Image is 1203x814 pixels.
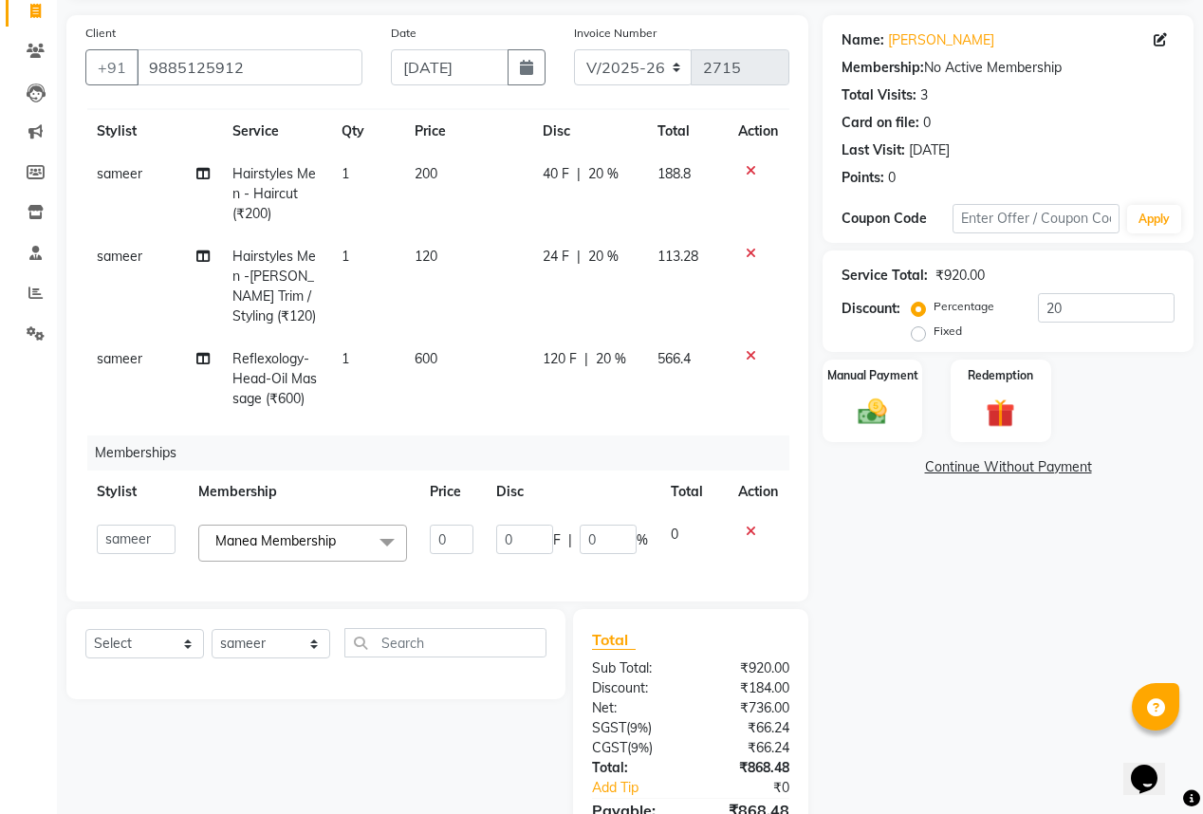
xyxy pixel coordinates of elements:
div: ₹184.00 [691,678,804,698]
div: Total: [578,758,691,778]
div: Points: [842,168,884,188]
th: Disc [485,471,659,513]
div: Sub Total: [578,658,691,678]
div: Last Visit: [842,140,905,160]
span: 1 [342,350,349,367]
span: | [577,247,581,267]
th: Stylist [85,110,221,153]
span: 20 % [588,164,619,184]
label: Date [391,25,416,42]
div: No Active Membership [842,58,1175,78]
span: sameer [97,165,142,182]
label: Fixed [934,323,962,340]
span: 566.4 [657,350,691,367]
label: Client [85,25,116,42]
div: Discount: [842,299,900,319]
span: 24 F [543,247,569,267]
img: _gift.svg [977,396,1024,431]
div: ( ) [578,718,691,738]
div: [DATE] [909,140,950,160]
span: 200 [415,165,437,182]
span: Reflexology-Head-Oil Massage (₹600) [232,350,317,407]
div: ₹66.24 [691,738,804,758]
iframe: chat widget [1123,738,1184,795]
th: Disc [531,110,645,153]
span: F [553,530,561,550]
button: Apply [1127,205,1181,233]
span: SGST [592,719,626,736]
a: Add Tip [578,778,710,798]
th: Membership [187,471,418,513]
span: 0 [671,526,678,543]
div: ₹736.00 [691,698,804,718]
th: Action [727,110,789,153]
input: Search [344,628,546,657]
span: 1 [342,165,349,182]
th: Total [646,110,727,153]
span: | [577,164,581,184]
span: Hairstyles Men - Haircut (₹200) [232,165,316,222]
span: | [568,530,572,550]
div: Name: [842,30,884,50]
div: 0 [888,168,896,188]
th: Service [221,110,330,153]
span: 9% [631,740,649,755]
div: ( ) [578,738,691,758]
div: 3 [920,85,928,105]
div: ₹66.24 [691,718,804,738]
div: Discount: [578,678,691,698]
div: ₹868.48 [691,758,804,778]
span: sameer [97,350,142,367]
button: +91 [85,49,139,85]
span: Manea Membership [215,532,336,549]
div: Net: [578,698,691,718]
span: 600 [415,350,437,367]
div: 0 [923,113,931,133]
div: Coupon Code [842,209,953,229]
span: 40 F [543,164,569,184]
div: Membership: [842,58,924,78]
img: _cash.svg [849,396,896,429]
span: 113.28 [657,248,698,265]
div: Service Total: [842,266,928,286]
span: 120 [415,248,437,265]
span: 9% [630,720,648,735]
th: Price [418,471,485,513]
div: ₹920.00 [935,266,985,286]
label: Redemption [968,367,1033,384]
span: Total [592,630,636,650]
span: sameer [97,248,142,265]
th: Action [727,471,789,513]
a: Continue Without Payment [826,457,1190,477]
div: Card on file: [842,113,919,133]
input: Search by Name/Mobile/Email/Code [137,49,362,85]
th: Price [403,110,532,153]
span: 20 % [588,247,619,267]
div: Total Visits: [842,85,916,105]
span: | [584,349,588,369]
div: ₹920.00 [691,658,804,678]
label: Invoice Number [574,25,657,42]
span: 120 F [543,349,577,369]
span: % [637,530,648,550]
label: Percentage [934,298,994,315]
th: Qty [330,110,403,153]
div: ₹0 [710,778,804,798]
input: Enter Offer / Coupon Code [953,204,1120,233]
a: [PERSON_NAME] [888,30,994,50]
span: 188.8 [657,165,691,182]
th: Stylist [85,471,187,513]
label: Manual Payment [827,367,918,384]
span: CGST [592,739,627,756]
div: Memberships [87,435,804,471]
a: x [336,532,344,549]
span: 1 [342,248,349,265]
span: 20 % [596,349,626,369]
span: Hairstyles Men -[PERSON_NAME] Trim / Styling (₹120) [232,248,316,324]
th: Total [659,471,727,513]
